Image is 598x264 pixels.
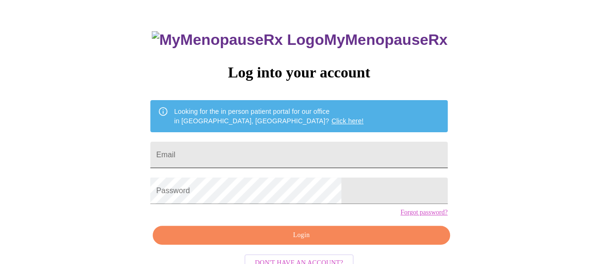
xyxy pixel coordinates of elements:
[152,31,324,49] img: MyMenopauseRx Logo
[400,209,448,216] a: Forgot password?
[152,31,448,49] h3: MyMenopauseRx
[164,230,439,241] span: Login
[331,117,364,125] a: Click here!
[153,226,450,245] button: Login
[150,64,447,81] h3: Log into your account
[174,103,364,129] div: Looking for the in person patient portal for our office in [GEOGRAPHIC_DATA], [GEOGRAPHIC_DATA]?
